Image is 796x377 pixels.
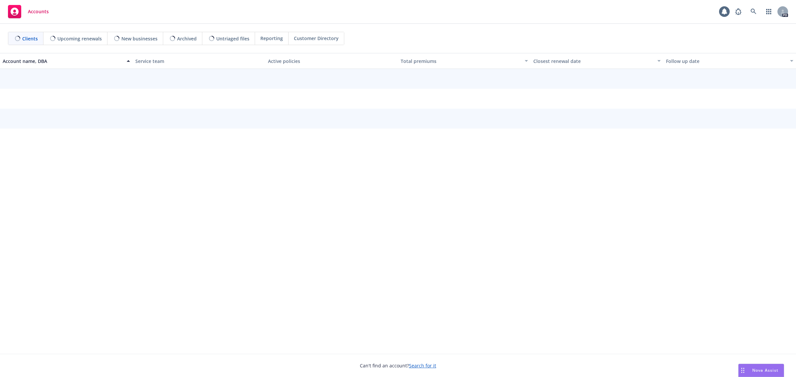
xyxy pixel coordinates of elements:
div: Active policies [268,58,395,65]
a: Report a Bug [732,5,745,18]
div: Closest renewal date [533,58,653,65]
button: Active policies [265,53,398,69]
button: Nova Assist [738,364,784,377]
span: Upcoming renewals [57,35,102,42]
span: Reporting [260,35,283,42]
button: Total premiums [398,53,531,69]
a: Search for it [409,362,436,369]
span: Accounts [28,9,49,14]
button: Closest renewal date [531,53,663,69]
button: Service team [133,53,265,69]
span: Nova Assist [752,367,778,373]
button: Follow up date [663,53,796,69]
div: Service team [135,58,263,65]
a: Accounts [5,2,51,21]
span: Untriaged files [216,35,249,42]
span: Customer Directory [294,35,339,42]
div: Account name, DBA [3,58,123,65]
div: Follow up date [666,58,786,65]
div: Total premiums [401,58,521,65]
span: New businesses [121,35,158,42]
a: Search [747,5,760,18]
span: Can't find an account? [360,362,436,369]
span: Archived [177,35,197,42]
span: Clients [22,35,38,42]
div: Drag to move [739,364,747,377]
a: Switch app [762,5,775,18]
